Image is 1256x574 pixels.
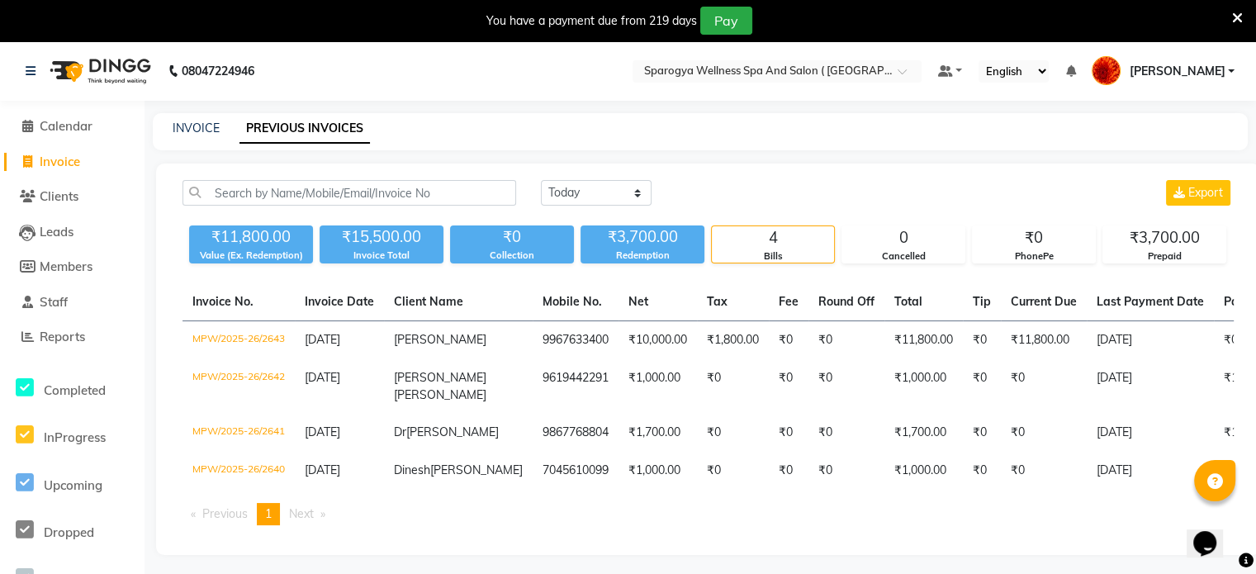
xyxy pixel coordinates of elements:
[44,524,94,540] span: Dropped
[406,425,499,439] span: [PERSON_NAME]
[769,359,808,414] td: ₹0
[320,225,443,249] div: ₹15,500.00
[189,249,313,263] div: Value (Ex. Redemption)
[769,321,808,360] td: ₹0
[963,321,1001,360] td: ₹0
[533,414,619,452] td: 9867768804
[973,226,1095,249] div: ₹0
[842,249,965,263] div: Cancelled
[1092,56,1121,85] img: Shraddha Indulkar
[182,452,295,490] td: MPW/2025-26/2640
[182,321,295,360] td: MPW/2025-26/2643
[619,414,697,452] td: ₹1,700.00
[1097,294,1204,309] span: Last Payment Date
[4,328,140,347] a: Reports
[808,321,884,360] td: ₹0
[808,452,884,490] td: ₹0
[1129,63,1225,80] span: [PERSON_NAME]
[1087,452,1214,490] td: [DATE]
[973,249,1095,263] div: PhonePe
[305,425,340,439] span: [DATE]
[394,425,406,439] span: Dr
[700,7,752,35] button: Pay
[1087,359,1214,414] td: [DATE]
[430,463,523,477] span: [PERSON_NAME]
[182,503,1234,525] nav: Pagination
[1187,508,1239,557] iframe: chat widget
[963,359,1001,414] td: ₹0
[1001,452,1087,490] td: ₹0
[884,321,963,360] td: ₹11,800.00
[182,48,254,94] b: 08047224946
[533,321,619,360] td: 9967633400
[44,382,106,398] span: Completed
[1087,414,1214,452] td: [DATE]
[697,359,769,414] td: ₹0
[1166,180,1230,206] button: Export
[305,370,340,385] span: [DATE]
[533,452,619,490] td: 7045610099
[239,114,370,144] a: PREVIOUS INVOICES
[40,188,78,204] span: Clients
[44,429,106,445] span: InProgress
[394,294,463,309] span: Client Name
[963,414,1001,452] td: ₹0
[305,294,374,309] span: Invoice Date
[394,370,486,385] span: [PERSON_NAME]
[1001,414,1087,452] td: ₹0
[697,452,769,490] td: ₹0
[4,223,140,242] a: Leads
[305,332,340,347] span: [DATE]
[712,226,834,249] div: 4
[1103,226,1225,249] div: ₹3,700.00
[894,294,922,309] span: Total
[182,359,295,414] td: MPW/2025-26/2642
[973,294,991,309] span: Tip
[884,359,963,414] td: ₹1,000.00
[40,329,85,344] span: Reports
[44,477,102,493] span: Upcoming
[189,225,313,249] div: ₹11,800.00
[581,249,704,263] div: Redemption
[42,48,155,94] img: logo
[619,359,697,414] td: ₹1,000.00
[697,414,769,452] td: ₹0
[1087,321,1214,360] td: [DATE]
[305,463,340,477] span: [DATE]
[884,414,963,452] td: ₹1,700.00
[486,12,697,30] div: You have a payment due from 219 days
[769,452,808,490] td: ₹0
[40,259,92,274] span: Members
[963,452,1001,490] td: ₹0
[182,414,295,452] td: MPW/2025-26/2641
[173,121,220,135] a: INVOICE
[808,359,884,414] td: ₹0
[289,506,314,521] span: Next
[320,249,443,263] div: Invoice Total
[40,154,80,169] span: Invoice
[628,294,648,309] span: Net
[394,332,486,347] span: [PERSON_NAME]
[192,294,254,309] span: Invoice No.
[182,180,516,206] input: Search by Name/Mobile/Email/Invoice No
[1001,359,1087,414] td: ₹0
[4,293,140,312] a: Staff
[543,294,602,309] span: Mobile No.
[581,225,704,249] div: ₹3,700.00
[450,225,574,249] div: ₹0
[265,506,272,521] span: 1
[533,359,619,414] td: 9619442291
[808,414,884,452] td: ₹0
[40,118,92,134] span: Calendar
[818,294,874,309] span: Round Off
[619,452,697,490] td: ₹1,000.00
[1103,249,1225,263] div: Prepaid
[4,258,140,277] a: Members
[779,294,799,309] span: Fee
[202,506,248,521] span: Previous
[707,294,728,309] span: Tax
[842,226,965,249] div: 0
[1188,185,1223,200] span: Export
[40,224,73,240] span: Leads
[40,294,68,310] span: Staff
